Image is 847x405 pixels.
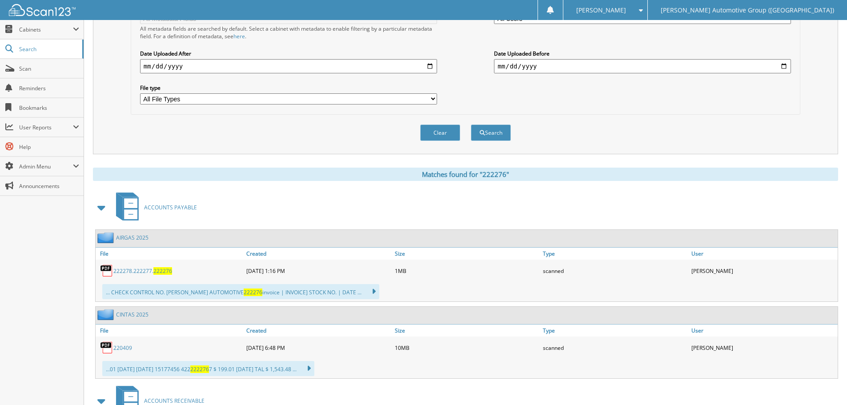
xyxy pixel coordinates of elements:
div: scanned [541,339,689,357]
div: ...01 [DATE] [DATE] 15177456 422 7 $ 199.01 [DATE] TAL $ 1,543.48 ... [102,361,314,376]
a: here [233,32,245,40]
span: 222276 [190,365,209,373]
span: ACCOUNTS PAYABLE [144,204,197,211]
span: 222276 [244,289,262,296]
span: [PERSON_NAME] [576,8,626,13]
a: User [689,325,838,337]
span: Help [19,143,79,151]
a: User [689,248,838,260]
img: folder2.png [97,232,116,243]
span: Reminders [19,84,79,92]
a: 222278.222277.222276 [113,267,172,275]
button: Search [471,124,511,141]
span: Scan [19,65,79,72]
div: 1MB [393,262,541,280]
a: 220409 [113,344,132,352]
a: Created [244,248,393,260]
span: [PERSON_NAME] Automotive Group ([GEOGRAPHIC_DATA]) [661,8,834,13]
span: 222276 [153,267,172,275]
label: Date Uploaded Before [494,50,791,57]
a: ACCOUNTS PAYABLE [111,190,197,225]
label: Date Uploaded After [140,50,437,57]
div: [DATE] 1:16 PM [244,262,393,280]
input: start [140,59,437,73]
a: File [96,325,244,337]
iframe: Chat Widget [803,362,847,405]
a: File [96,248,244,260]
span: Admin Menu [19,163,73,170]
img: PDF.png [100,341,113,354]
div: [DATE] 6:48 PM [244,339,393,357]
a: Size [393,248,541,260]
a: AIRGAS 2025 [116,234,149,241]
span: Search [19,45,78,53]
img: folder2.png [97,309,116,320]
div: 10MB [393,339,541,357]
a: Type [541,325,689,337]
div: [PERSON_NAME] [689,339,838,357]
span: Cabinets [19,26,73,33]
a: Size [393,325,541,337]
span: Announcements [19,182,79,190]
img: scan123-logo-white.svg [9,4,76,16]
div: All metadata fields are searched by default. Select a cabinet with metadata to enable filtering b... [140,25,437,40]
span: ACCOUNTS RECEIVABLE [144,397,205,405]
a: Created [244,325,393,337]
button: Clear [420,124,460,141]
div: Matches found for "222276" [93,168,838,181]
div: [PERSON_NAME] [689,262,838,280]
div: ... CHECK CONTROL NO. [PERSON_NAME] AUTOMOTIVE invoice | INVOICE] STOCK NO. | DATE ... [102,284,379,299]
a: CINTAS 2025 [116,311,149,318]
div: scanned [541,262,689,280]
label: File type [140,84,437,92]
input: end [494,59,791,73]
img: PDF.png [100,264,113,277]
a: Type [541,248,689,260]
span: Bookmarks [19,104,79,112]
span: User Reports [19,124,73,131]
